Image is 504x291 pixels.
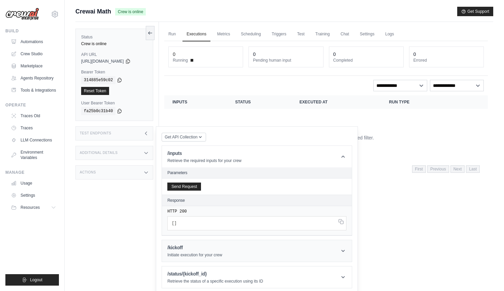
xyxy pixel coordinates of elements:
span: Crewai Math [75,7,111,16]
button: Send Request [167,183,201,191]
th: Executed at [291,95,381,109]
label: API URL [81,52,147,57]
a: Agents Repository [8,73,59,84]
nav: Pagination [412,165,480,173]
code: fa25b0c31b40 [81,107,115,115]
a: Triggers [268,27,291,41]
a: Chat [336,27,353,41]
div: Crew is online [81,41,147,46]
a: Settings [8,190,59,201]
span: Running [173,58,188,63]
a: Logs [381,27,398,41]
h3: Actions [80,170,96,174]
button: Logout [5,274,59,286]
dt: Errored [413,58,479,63]
span: Previous [427,165,449,173]
a: Reset Token [81,87,109,95]
span: Last [466,165,480,173]
div: Manage [5,170,59,175]
p: Initiate execution for your crew [167,252,222,258]
div: 0 [173,51,175,58]
a: Traces [8,123,59,133]
img: Logo [5,8,39,21]
a: Test [293,27,309,41]
h1: /inputs [167,150,241,157]
a: Scheduling [237,27,265,41]
span: First [412,165,426,173]
th: Inputs [164,95,227,109]
pre: HTTP 200 [167,209,346,214]
a: Executions [182,27,210,41]
p: Retrieve the required inputs for your crew [167,158,241,163]
a: Crew Studio [8,48,59,59]
h1: /status/{kickoff_id} [167,270,263,277]
h3: Additional Details [80,151,117,155]
button: Get Support [457,7,493,16]
label: Bearer Token [81,69,147,75]
span: Crew is online [115,8,146,15]
label: Status [81,34,147,40]
h2: Parameters [167,170,346,175]
a: Traces Old [8,110,59,121]
th: Status [227,95,292,109]
span: Logout [30,277,42,283]
h3: Test Endpoints [80,131,111,135]
span: Next [450,165,465,173]
a: Training [311,27,334,41]
label: User Bearer Token [81,100,147,106]
a: Settings [356,27,378,41]
a: Marketplace [8,61,59,71]
a: Automations [8,36,59,47]
a: Environment Variables [8,147,59,163]
a: Run [164,27,180,41]
button: Get API Collection [162,133,206,141]
a: Metrics [213,27,234,41]
section: Crew executions table [164,95,488,177]
div: Build [5,28,59,34]
div: 0 [253,51,256,58]
a: LLM Connections [8,135,59,145]
div: 0 [333,51,336,58]
span: Resources [21,205,40,210]
span: Get API Collection [165,134,197,140]
h1: /kickoff [167,244,222,251]
div: Operate [5,102,59,108]
dt: Completed [333,58,399,63]
dt: Pending human input [253,58,319,63]
span: [URL][DOMAIN_NAME] [81,59,124,64]
code: 314885e59c02 [81,76,115,84]
span: [ [172,221,174,226]
button: Resources [8,202,59,213]
a: Tools & Integrations [8,85,59,96]
p: Retrieve the status of a specific execution using its ID [167,279,263,284]
p: No executions found [296,125,356,134]
div: 0 [413,51,416,58]
th: Run Type [381,95,455,109]
h2: Response [167,198,185,203]
span: ] [174,221,176,226]
a: Usage [8,178,59,189]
